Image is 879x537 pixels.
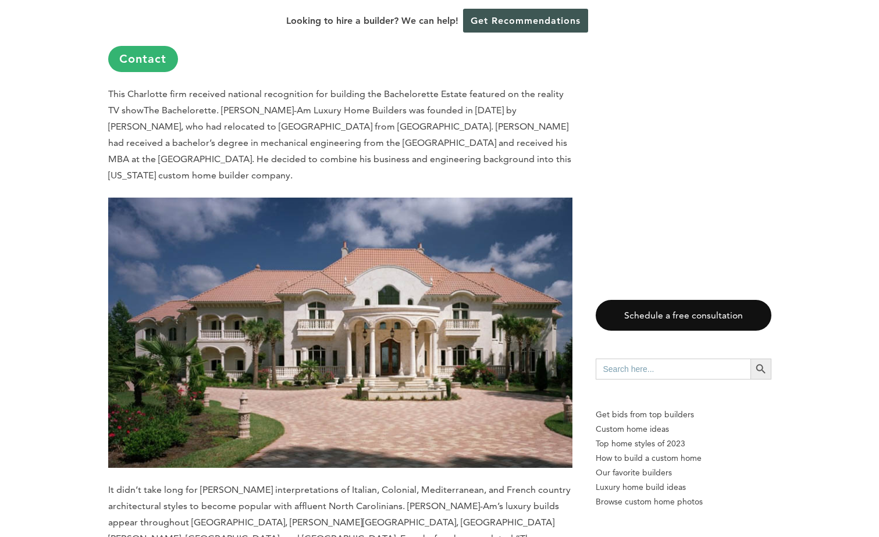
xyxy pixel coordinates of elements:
a: Top home styles of 2023 [596,436,771,451]
input: Search here... [596,359,750,380]
p: [STREET_ADDRESS] [108,23,572,72]
a: Get Recommendations [463,9,588,33]
span: The Bachelorette [144,105,216,116]
a: How to build a custom home [596,451,771,466]
a: Luxury home build ideas [596,480,771,495]
a: Schedule a free consultation [596,300,771,331]
a: Contact [108,46,178,72]
a: Our favorite builders [596,466,771,480]
span: . [PERSON_NAME]-Am Luxury Home Builders was founded in [DATE] by [PERSON_NAME], who had relocated... [108,105,571,181]
svg: Search [755,363,767,375]
a: Custom home ideas [596,422,771,436]
a: Browse custom home photos [596,495,771,509]
span: This Charlotte firm received national recognition for building the Bachelorette Estate featured o... [108,88,564,116]
p: Get bids from top builders [596,407,771,422]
